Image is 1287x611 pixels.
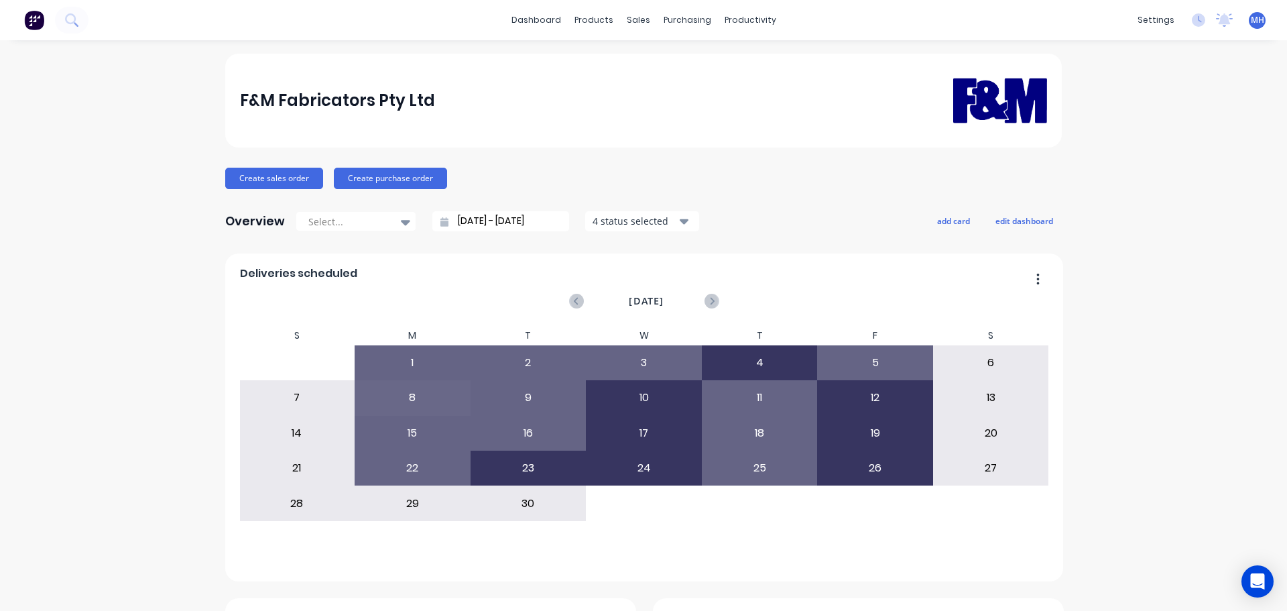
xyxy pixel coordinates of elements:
[987,212,1062,229] button: edit dashboard
[471,381,586,414] div: 9
[934,346,1048,380] div: 6
[1241,565,1274,598] div: Open Intercom Messenger
[355,381,470,414] div: 8
[240,451,355,485] div: 21
[355,326,471,345] div: M
[657,10,718,30] div: purchasing
[587,451,701,485] div: 24
[702,451,817,485] div: 25
[818,416,932,450] div: 19
[818,451,932,485] div: 26
[934,416,1048,450] div: 20
[225,208,285,235] div: Overview
[818,346,932,380] div: 5
[934,451,1048,485] div: 27
[355,346,470,380] div: 1
[334,168,447,189] button: Create purchase order
[718,10,783,30] div: productivity
[587,416,701,450] div: 17
[240,87,435,114] div: F&M Fabricators Pty Ltd
[620,10,657,30] div: sales
[505,10,568,30] a: dashboard
[953,58,1047,142] img: F&M Fabricators Pty Ltd
[240,266,357,282] span: Deliveries scheduled
[355,416,470,450] div: 15
[240,486,355,520] div: 28
[586,326,702,345] div: W
[240,416,355,450] div: 14
[1131,10,1181,30] div: settings
[355,486,470,520] div: 29
[239,326,355,345] div: S
[587,346,701,380] div: 3
[817,326,933,345] div: F
[593,214,677,228] div: 4 status selected
[471,346,586,380] div: 2
[629,294,664,309] span: [DATE]
[585,211,699,231] button: 4 status selected
[471,486,586,520] div: 30
[702,416,817,450] div: 18
[928,212,979,229] button: add card
[355,451,470,485] div: 22
[225,168,323,189] button: Create sales order
[471,416,586,450] div: 16
[702,346,817,380] div: 4
[702,326,818,345] div: T
[471,326,587,345] div: T
[934,381,1048,414] div: 13
[818,381,932,414] div: 12
[568,10,620,30] div: products
[240,381,355,414] div: 7
[1251,14,1264,26] span: MH
[471,451,586,485] div: 23
[24,10,44,30] img: Factory
[702,381,817,414] div: 11
[587,381,701,414] div: 10
[933,326,1049,345] div: S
